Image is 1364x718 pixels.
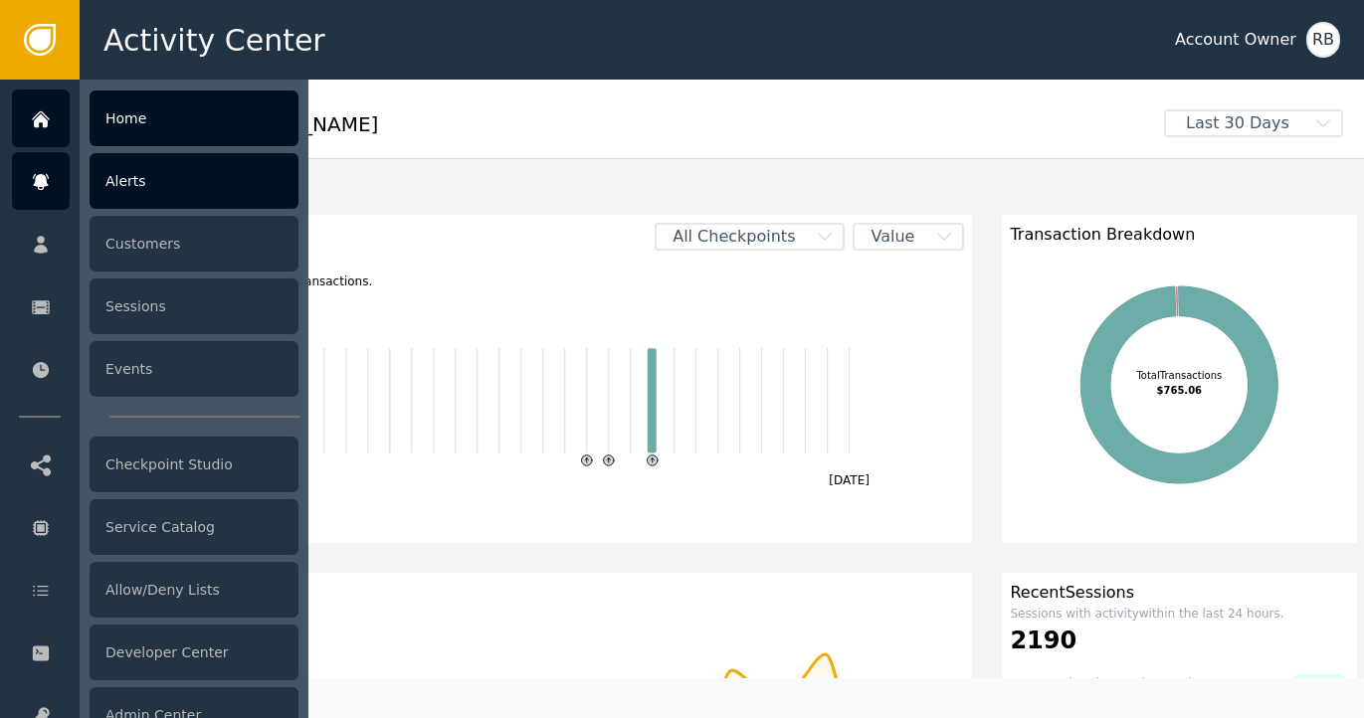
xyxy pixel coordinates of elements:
[12,340,298,398] a: Events
[855,225,930,249] span: Value
[1150,109,1357,137] button: Last 30 Days
[1318,676,1341,696] span: 361
[12,561,298,619] a: Allow/Deny Lists
[1010,674,1222,698] div: Compared to the previous 24 hours
[12,90,298,147] a: Home
[12,215,298,272] a: Customers
[12,152,298,210] a: Alerts
[12,277,298,335] a: Sessions
[1157,385,1203,396] tspan: $765.06
[12,624,298,681] a: Developer Center
[1010,581,1349,605] div: Recent Sessions
[1166,111,1309,135] span: Last 30 Days
[117,581,964,605] div: Customers
[90,625,298,680] div: Developer Center
[90,341,298,397] div: Events
[90,216,298,271] div: Customers
[109,109,1150,153] div: Welcome , [PERSON_NAME]
[830,473,871,487] text: [DATE]
[1010,223,1195,247] span: Transaction Breakdown
[90,562,298,618] div: Allow/Deny Lists
[90,90,298,146] div: Home
[1136,370,1223,381] tspan: Total Transactions
[853,223,964,251] button: Value
[90,153,298,209] div: Alerts
[1010,623,1349,658] div: 2190
[648,348,657,452] rect: Transaction2025-09-07
[90,278,298,334] div: Sessions
[1306,22,1340,58] button: RB
[90,499,298,555] div: Service Catalog
[103,18,325,63] span: Activity Center
[657,225,811,249] span: All Checkpoints
[1010,605,1349,623] div: Sessions with activity within the last 24 hours.
[90,437,298,492] div: Checkpoint Studio
[655,223,845,251] button: All Checkpoints
[12,498,298,556] a: Service Catalog
[1175,28,1296,52] div: Account Owner
[12,436,298,493] a: Checkpoint Studio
